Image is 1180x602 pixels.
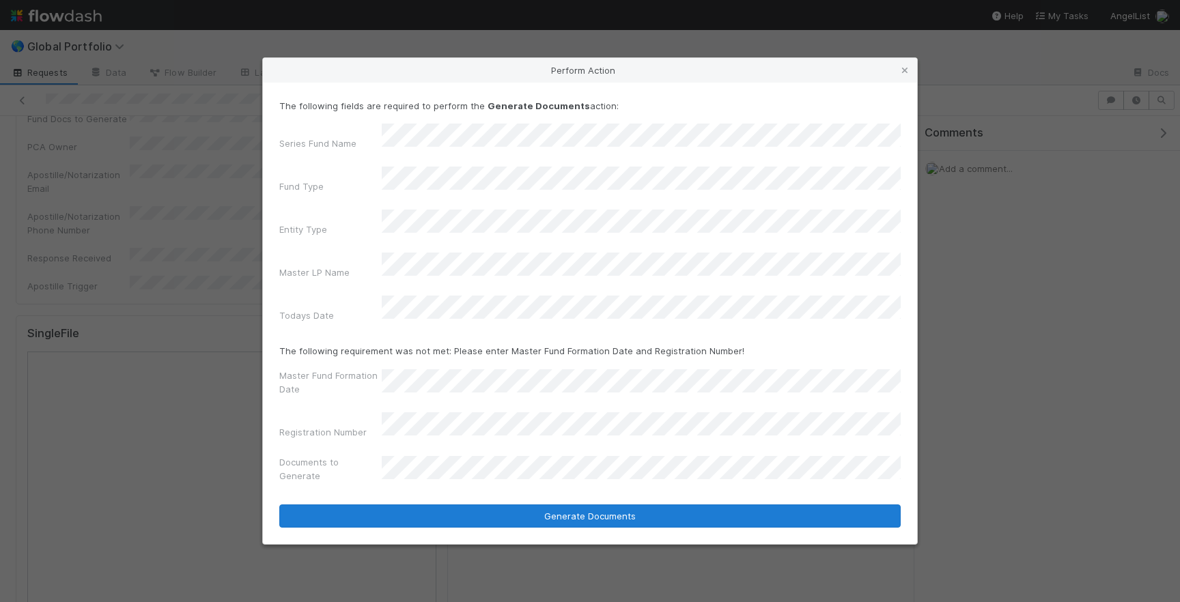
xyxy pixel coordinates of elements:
button: Generate Documents [279,504,901,528]
label: Master LP Name [279,266,350,279]
p: The following requirement was not met: Please enter Master Fund Formation Date and Registration N... [279,344,901,358]
p: The following fields are required to perform the action: [279,99,901,113]
label: Todays Date [279,309,334,322]
label: Master Fund Formation Date [279,369,382,396]
label: Series Fund Name [279,137,356,150]
label: Documents to Generate [279,455,382,483]
strong: Generate Documents [488,100,590,111]
label: Fund Type [279,180,324,193]
label: Entity Type [279,223,327,236]
label: Registration Number [279,425,367,439]
div: Perform Action [263,58,917,83]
